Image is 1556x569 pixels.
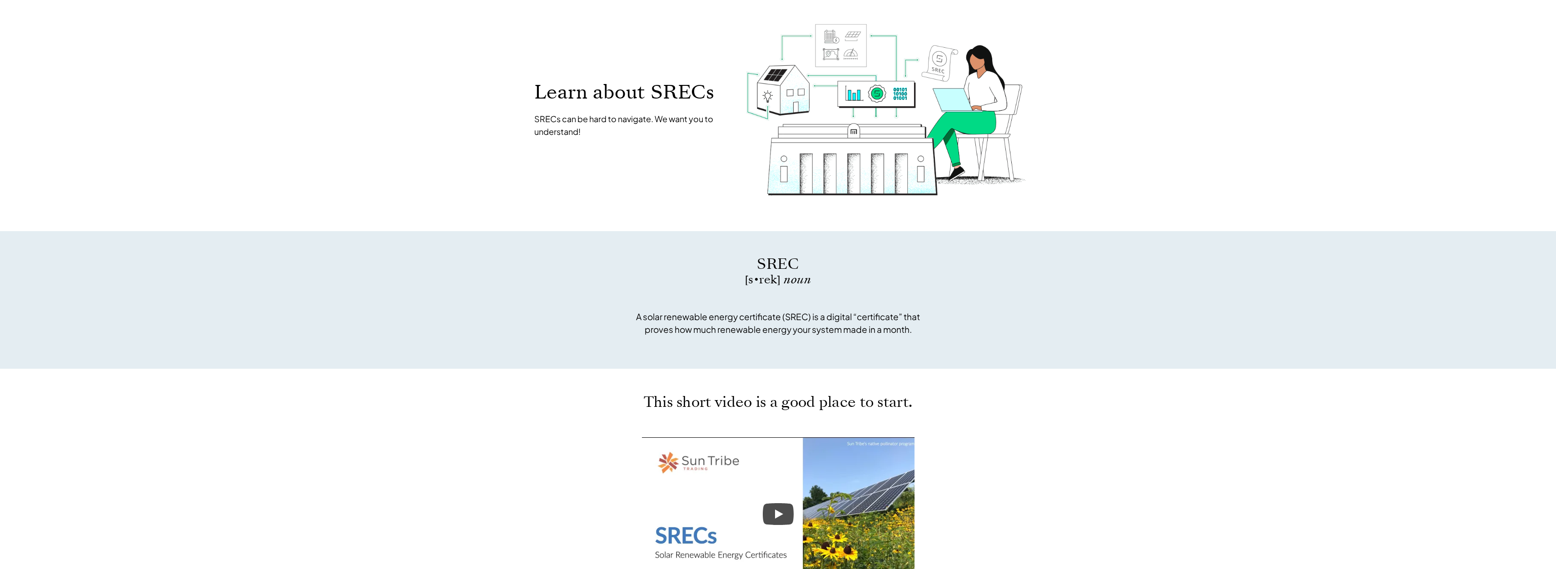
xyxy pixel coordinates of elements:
p: This short video is a good place to start. [608,396,949,408]
button: Play [763,503,794,525]
p: Learn about SRECs [534,82,728,102]
p: A solar renewable energy certificate (SREC) is a digital “certificate” that proves how much renew... [631,310,926,336]
p: SRECs can be hard to navigate. We want you to understand! [534,113,728,138]
p: SREC [631,254,926,274]
span: noun [784,272,811,287]
p: [s • rek] [631,274,926,285]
